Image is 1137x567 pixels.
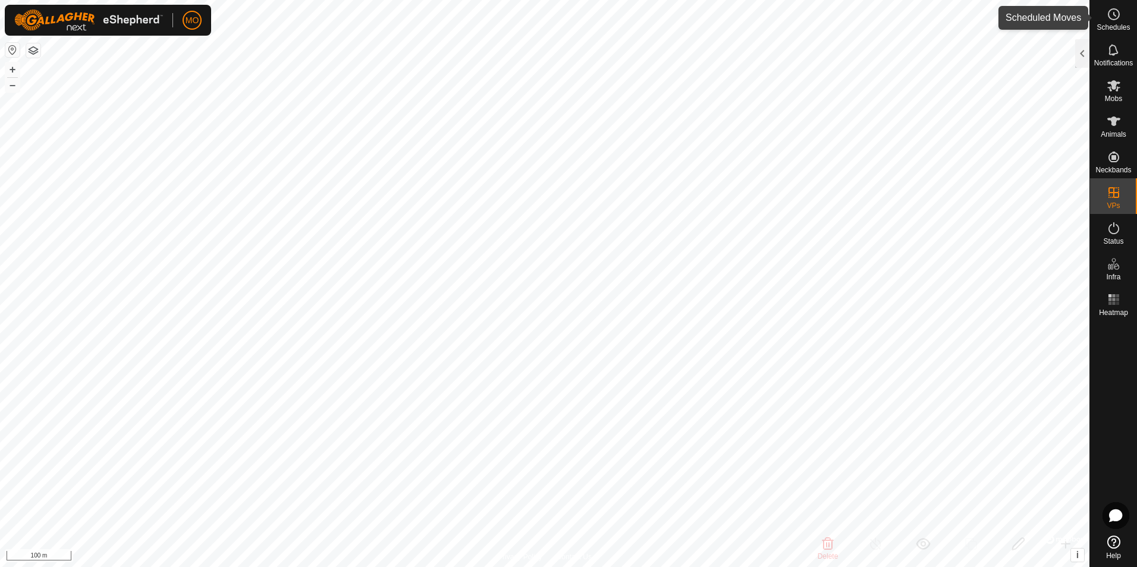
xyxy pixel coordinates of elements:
button: Reset Map [5,43,20,57]
a: Contact Us [557,552,592,562]
span: Heatmap [1099,309,1128,316]
span: MO [186,14,199,27]
span: VPs [1107,202,1120,209]
span: Animals [1101,131,1126,138]
button: – [5,78,20,92]
span: Schedules [1097,24,1130,31]
img: Gallagher Logo [14,10,163,31]
span: Notifications [1094,59,1133,67]
button: + [5,62,20,77]
span: Help [1106,552,1121,559]
button: i [1071,549,1084,562]
a: Help [1090,531,1137,564]
span: Mobs [1105,95,1122,102]
span: Neckbands [1095,166,1131,174]
span: Status [1103,238,1123,245]
span: i [1076,550,1079,560]
span: Infra [1106,273,1120,281]
a: Privacy Policy [498,552,542,562]
button: Map Layers [26,43,40,58]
